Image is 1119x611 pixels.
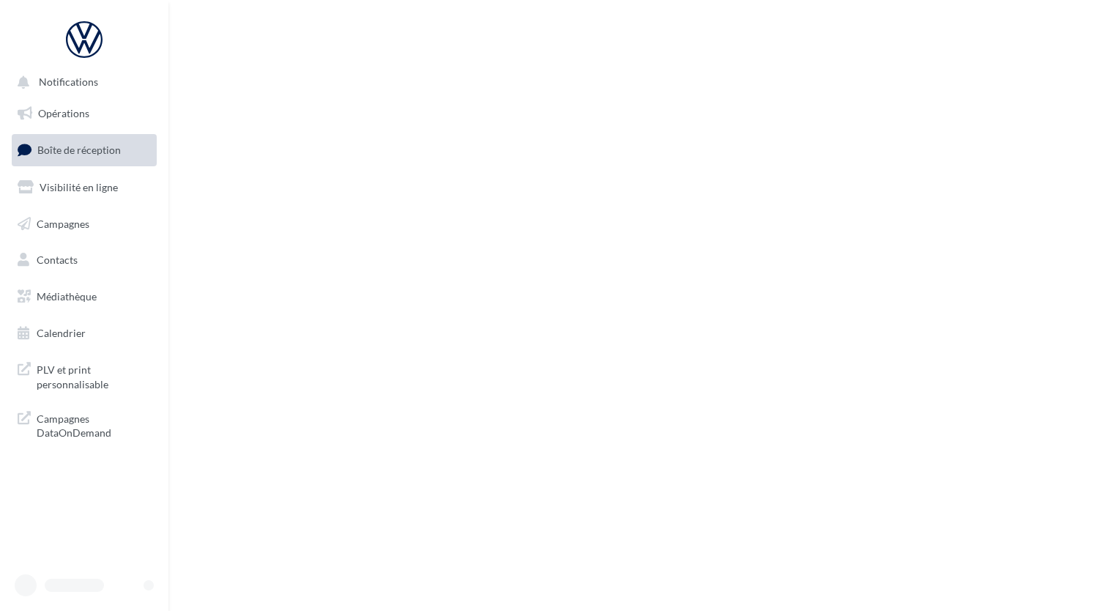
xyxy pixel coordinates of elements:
[38,107,89,119] span: Opérations
[9,403,160,446] a: Campagnes DataOnDemand
[9,172,160,203] a: Visibilité en ligne
[9,281,160,312] a: Médiathèque
[40,181,118,193] span: Visibilité en ligne
[9,134,160,166] a: Boîte de réception
[37,217,89,229] span: Campagnes
[9,98,160,129] a: Opérations
[39,76,98,89] span: Notifications
[37,290,97,303] span: Médiathèque
[37,409,151,440] span: Campagnes DataOnDemand
[37,327,86,339] span: Calendrier
[9,209,160,240] a: Campagnes
[9,318,160,349] a: Calendrier
[9,354,160,397] a: PLV et print personnalisable
[9,245,160,275] a: Contacts
[37,360,151,391] span: PLV et print personnalisable
[37,253,78,266] span: Contacts
[37,144,121,156] span: Boîte de réception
